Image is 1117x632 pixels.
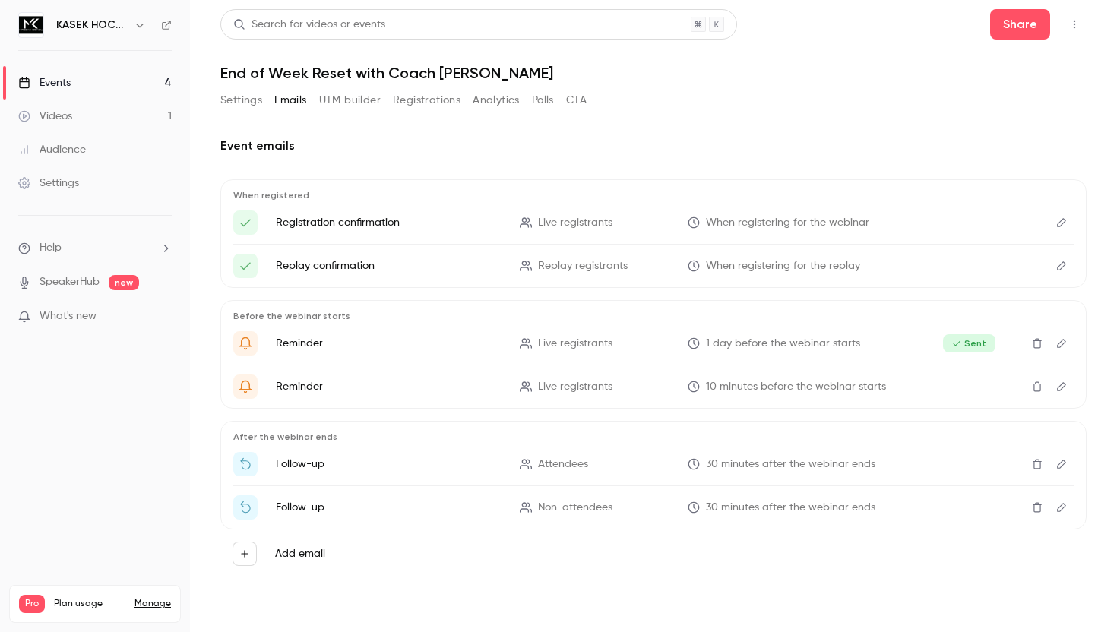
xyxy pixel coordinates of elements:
[706,336,860,352] span: 1 day before the webinar starts
[319,88,381,112] button: UTM builder
[54,598,125,610] span: Plan usage
[233,210,1074,235] li: Here's your access link to {{ event_name }}!
[18,175,79,191] div: Settings
[473,88,520,112] button: Analytics
[990,9,1050,39] button: Share
[40,308,97,324] span: What's new
[538,500,612,516] span: Non-attendees
[233,189,1074,201] p: When registered
[220,88,262,112] button: Settings
[276,258,502,273] p: Replay confirmation
[233,331,1074,355] li: Get Ready for '{{ event_name }}' tomorrow!
[566,88,587,112] button: CTA
[233,452,1074,476] li: Thanks for attending {{ event_name }}
[18,75,71,90] div: Events
[233,310,1074,322] p: Before the webinar starts
[706,500,875,516] span: 30 minutes after the webinar ends
[1025,374,1049,399] button: Delete
[1049,495,1074,520] button: Edit
[19,13,43,37] img: KASEK HOCKEY
[1049,452,1074,476] button: Edit
[19,595,45,613] span: Pro
[276,336,502,351] p: Reminder
[274,88,306,112] button: Emails
[276,457,502,472] p: Follow-up
[1025,331,1049,355] button: Delete
[538,336,612,352] span: Live registrants
[276,215,502,230] p: Registration confirmation
[393,88,460,112] button: Registrations
[1049,331,1074,355] button: Edit
[538,258,628,274] span: Replay registrants
[538,457,588,472] span: Attendees
[1049,254,1074,278] button: Edit
[276,379,502,394] p: Reminder
[1025,452,1049,476] button: Delete
[706,457,875,472] span: 30 minutes after the webinar ends
[706,258,860,274] span: When registering for the replay
[538,215,612,231] span: Live registrants
[134,598,171,610] a: Manage
[18,142,86,157] div: Audience
[233,374,1074,399] li: {{ event_name }} is about to go live
[1049,374,1074,399] button: Edit
[706,379,886,395] span: 10 minutes before the webinar starts
[276,500,502,515] p: Follow-up
[109,275,139,290] span: new
[943,334,995,352] span: Sent
[220,64,1087,82] h1: End of Week Reset with Coach [PERSON_NAME]
[233,431,1074,443] p: After the webinar ends
[233,495,1074,520] li: Watch the replay of {{ event_name }}
[532,88,554,112] button: Polls
[538,379,612,395] span: Live registrants
[1049,210,1074,235] button: Edit
[18,109,72,124] div: Videos
[220,137,1087,155] h2: Event emails
[1025,495,1049,520] button: Delete
[40,274,100,290] a: SpeakerHub
[18,240,172,256] li: help-dropdown-opener
[233,17,385,33] div: Search for videos or events
[275,546,325,561] label: Add email
[40,240,62,256] span: Help
[706,215,869,231] span: When registering for the webinar
[56,17,128,33] h6: KASEK HOCKEY
[233,254,1074,278] li: Here's your access link to {{ event_name }}!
